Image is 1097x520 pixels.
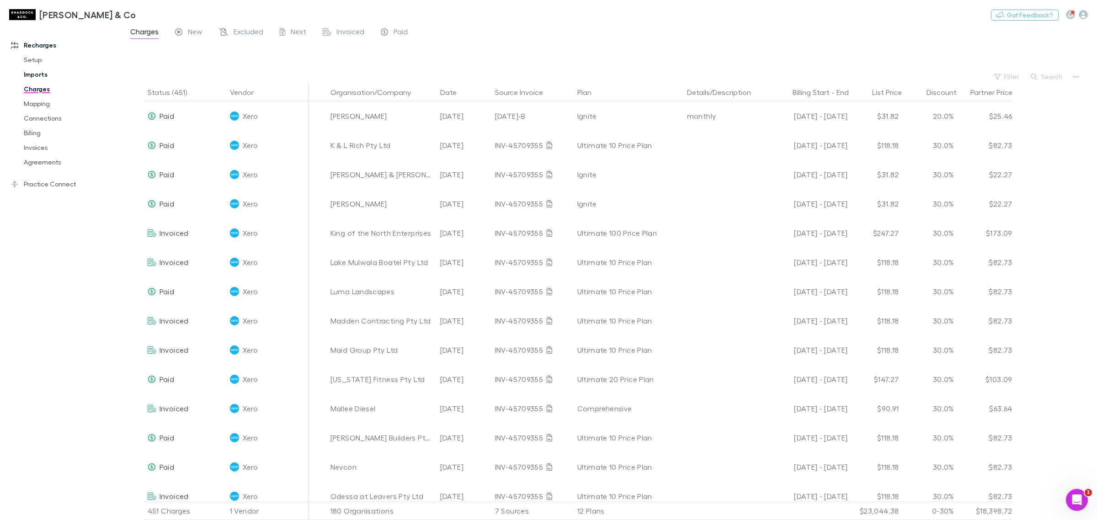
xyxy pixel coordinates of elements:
[903,306,958,335] div: 30.0%
[15,126,129,140] a: Billing
[769,101,848,131] div: [DATE] - [DATE]
[848,394,903,423] div: $90.91
[903,482,958,511] div: 30.0%
[243,394,258,423] span: Xero
[769,160,848,189] div: [DATE] - [DATE]
[188,27,202,39] span: New
[437,482,491,511] div: [DATE]
[903,248,958,277] div: 30.0%
[769,394,848,423] div: [DATE] - [DATE]
[769,306,848,335] div: [DATE] - [DATE]
[230,287,239,296] img: Xero's Logo
[848,452,903,482] div: $118.18
[437,160,491,189] div: [DATE]
[160,345,189,354] span: Invoiced
[15,140,129,155] a: Invoices
[687,83,762,101] button: Details/Description
[577,277,680,306] div: Ultimate 10 Price Plan
[330,248,433,277] div: Lake Mulwala Boatel Pty Ltd
[577,101,680,131] div: Ignite
[336,27,364,39] span: Invoiced
[769,335,848,365] div: [DATE] - [DATE]
[437,452,491,482] div: [DATE]
[903,335,958,365] div: 30.0%
[437,335,491,365] div: [DATE]
[226,502,309,520] div: 1 Vendor
[330,218,433,248] div: King of the North Enterprises
[958,277,1012,306] div: $82.73
[160,492,189,500] span: Invoiced
[769,83,858,101] div: -
[848,131,903,160] div: $118.18
[577,365,680,394] div: Ultimate 20 Price Plan
[330,160,433,189] div: [PERSON_NAME] & [PERSON_NAME]
[577,160,680,189] div: Ignite
[927,83,968,101] button: Discount
[1085,489,1092,496] span: 1
[15,53,129,67] a: Setup
[160,287,174,296] span: Paid
[574,502,683,520] div: 12 Plans
[848,160,903,189] div: $31.82
[848,423,903,452] div: $118.18
[577,482,680,511] div: Ultimate 10 Price Plan
[330,394,433,423] div: Mallee Diesel
[437,131,491,160] div: [DATE]
[991,10,1059,21] button: Got Feedback?
[243,335,258,365] span: Xero
[160,141,174,149] span: Paid
[15,155,129,170] a: Agreements
[327,502,437,520] div: 180 Organisations
[958,423,1012,452] div: $82.73
[848,306,903,335] div: $118.18
[160,228,189,237] span: Invoiced
[330,131,433,160] div: K & L Rich Pty Ltd
[330,335,433,365] div: Maid Group Pty Ltd
[437,189,491,218] div: [DATE]
[848,335,903,365] div: $118.18
[230,83,265,101] button: Vendor
[958,218,1012,248] div: $173.09
[495,277,570,306] div: INV-45709355
[243,189,258,218] span: Xero
[958,131,1012,160] div: $82.73
[437,101,491,131] div: [DATE]
[15,111,129,126] a: Connections
[9,9,36,20] img: Shaddock & Co's Logo
[160,316,189,325] span: Invoiced
[495,365,570,394] div: INV-45709355
[15,82,129,96] a: Charges
[848,248,903,277] div: $118.18
[2,38,129,53] a: Recharges
[495,83,554,101] button: Source Invoice
[903,131,958,160] div: 30.0%
[234,27,263,39] span: Excluded
[848,502,903,520] div: $23,044.38
[769,248,848,277] div: [DATE] - [DATE]
[903,277,958,306] div: 30.0%
[577,335,680,365] div: Ultimate 10 Price Plan
[577,452,680,482] div: Ultimate 10 Price Plan
[243,452,258,482] span: Xero
[495,394,570,423] div: INV-45709355
[2,177,129,191] a: Practice Connect
[769,218,848,248] div: [DATE] - [DATE]
[491,502,574,520] div: 7 Sources
[230,258,239,267] img: Xero's Logo
[230,228,239,238] img: Xero's Logo
[958,394,1012,423] div: $63.64
[958,306,1012,335] div: $82.73
[872,83,913,101] button: List Price
[903,423,958,452] div: 30.0%
[230,316,239,325] img: Xero's Logo
[990,71,1024,82] button: Filter
[958,365,1012,394] div: $103.09
[437,306,491,335] div: [DATE]
[903,502,958,520] div: 0-30%
[848,365,903,394] div: $147.27
[330,482,433,511] div: Odessa at Leavers Pty Ltd
[577,83,602,101] button: Plan
[903,452,958,482] div: 30.0%
[230,375,239,384] img: Xero's Logo
[769,423,848,452] div: [DATE] - [DATE]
